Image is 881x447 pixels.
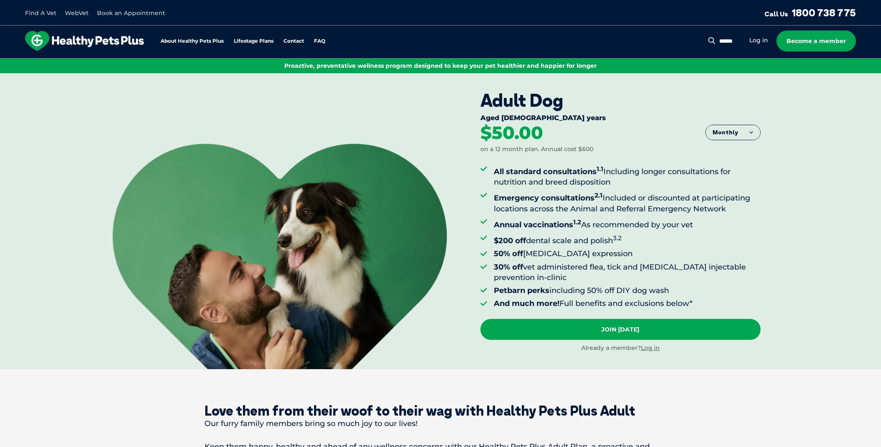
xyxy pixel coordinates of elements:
[284,62,597,69] span: Proactive, preventative wellness program designed to keep your pet healthier and happier for longer
[494,262,761,283] li: vet administered flea, tick and [MEDICAL_DATA] injectable prevention in-clinic
[480,344,761,352] div: Already a member?
[494,164,761,188] li: Including longer consultations for nutrition and breed disposition
[204,419,677,429] p: Our furry family members bring so much joy to our lives!
[480,114,761,124] div: Aged [DEMOGRAPHIC_DATA] years
[234,39,273,44] a: Lifestage Plans
[613,234,622,242] sup: 3.2
[494,249,761,259] li: [MEDICAL_DATA] expression
[494,220,581,229] strong: Annual vaccinations
[494,286,549,295] strong: Petbarn perks
[494,298,761,309] li: Full benefits and exclusions below*
[480,124,543,142] div: $50.00
[204,403,677,419] div: Love them from their woof to their wag with Healthy Pets Plus Adult
[597,165,603,173] sup: 1.1
[494,249,523,258] strong: 50% off
[706,125,760,140] button: Monthly
[25,31,144,51] img: hpp-logo
[494,285,761,296] li: including 50% off DIY dog wash
[494,233,761,246] li: dental scale and polish
[112,144,447,369] img: <br /> <b>Warning</b>: Undefined variable $title in <b>/var/www/html/current/codepool/wp-content/...
[65,9,89,17] a: WebVet
[161,39,224,44] a: About Healthy Pets Plus
[494,193,603,203] strong: Emergency consultations
[25,9,56,17] a: Find A Vet
[764,6,856,19] a: Call Us1800 738 775
[494,167,603,176] strong: All standard consultations
[314,39,325,44] a: FAQ
[707,36,717,45] button: Search
[749,36,768,44] a: Log in
[776,31,856,51] a: Become a member
[494,299,559,308] strong: And much more!
[764,10,788,18] span: Call Us
[494,236,526,245] strong: $200 off
[494,262,523,272] strong: 30% off
[573,218,581,226] sup: 1.2
[494,217,761,230] li: As recommended by your vet
[480,90,761,111] div: Adult Dog
[480,319,761,340] a: Join [DATE]
[641,344,660,352] a: Log in
[494,190,761,214] li: Included or discounted at participating locations across the Animal and Referral Emergency Network
[283,39,304,44] a: Contact
[595,191,603,199] sup: 2.1
[480,145,593,154] div: on a 12 month plan. Annual cost $600
[97,9,165,17] a: Book an Appointment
